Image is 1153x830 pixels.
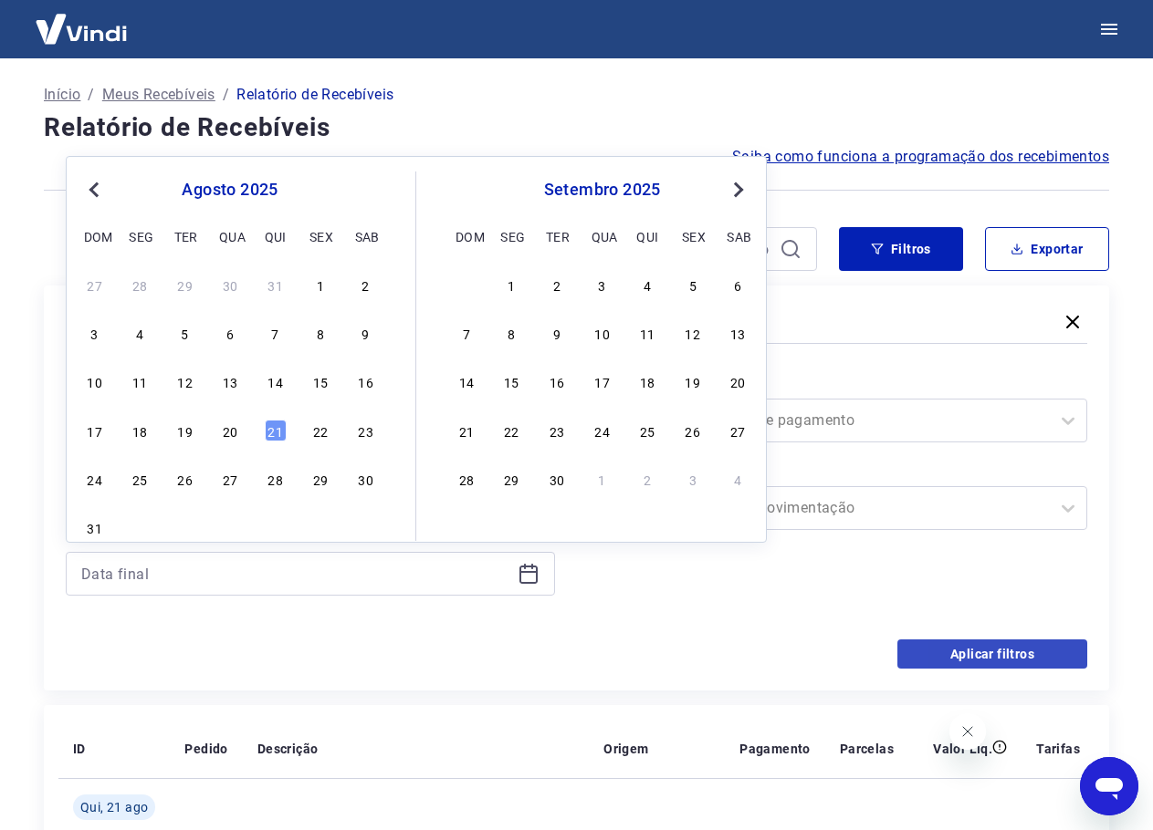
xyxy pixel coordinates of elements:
a: Meus Recebíveis [102,84,215,106]
p: Pagamento [739,740,811,758]
button: Aplicar filtros [897,639,1087,669]
div: Choose terça-feira, 2 de setembro de 2025 [174,516,196,538]
div: qua [592,225,613,247]
div: Choose sexta-feira, 8 de agosto de 2025 [309,322,331,344]
div: month 2025-08 [81,271,379,541]
div: Choose quinta-feira, 2 de outubro de 2025 [636,468,658,490]
div: Choose terça-feira, 9 de setembro de 2025 [546,322,568,344]
div: sex [682,225,704,247]
div: Choose segunda-feira, 4 de agosto de 2025 [129,322,151,344]
p: Pedido [184,740,227,758]
div: Choose segunda-feira, 1 de setembro de 2025 [129,516,151,538]
div: Choose quarta-feira, 3 de setembro de 2025 [219,516,241,538]
label: Forma de Pagamento [603,373,1085,395]
div: Choose quarta-feira, 10 de setembro de 2025 [592,322,613,344]
p: Relatório de Recebíveis [236,84,393,106]
div: Choose sexta-feira, 29 de agosto de 2025 [309,468,331,490]
div: Choose sexta-feira, 19 de setembro de 2025 [682,370,704,392]
div: Choose sábado, 23 de agosto de 2025 [355,420,377,441]
div: Choose sábado, 6 de setembro de 2025 [355,516,377,538]
div: Choose domingo, 17 de agosto de 2025 [84,420,106,441]
label: Tipo de Movimentação [603,461,1085,482]
iframe: Fechar mensagem [949,713,986,750]
button: Exportar [985,227,1109,271]
div: Choose terça-feira, 19 de agosto de 2025 [174,420,196,441]
div: Choose terça-feira, 5 de agosto de 2025 [174,322,196,344]
div: Choose sábado, 4 de outubro de 2025 [727,468,749,490]
p: / [88,84,94,106]
div: Choose quinta-feira, 14 de agosto de 2025 [265,370,287,392]
div: qui [636,225,658,247]
div: Choose segunda-feira, 11 de agosto de 2025 [129,370,151,392]
div: sex [309,225,331,247]
div: Choose quinta-feira, 21 de agosto de 2025 [265,420,287,441]
div: Choose terça-feira, 29 de julho de 2025 [174,274,196,296]
div: Choose sábado, 9 de agosto de 2025 [355,322,377,344]
div: Choose segunda-feira, 25 de agosto de 2025 [129,468,151,490]
div: Choose terça-feira, 26 de agosto de 2025 [174,468,196,490]
div: qui [265,225,287,247]
p: Valor Líq. [933,740,992,758]
div: Choose quinta-feira, 31 de julho de 2025 [265,274,287,296]
div: Choose domingo, 3 de agosto de 2025 [84,322,106,344]
button: Previous Month [83,179,105,201]
div: Choose quinta-feira, 11 de setembro de 2025 [636,322,658,344]
div: Choose quarta-feira, 6 de agosto de 2025 [219,322,241,344]
div: Choose sábado, 30 de agosto de 2025 [355,468,377,490]
div: dom [84,225,106,247]
div: Choose domingo, 21 de setembro de 2025 [456,420,477,441]
div: Choose sexta-feira, 5 de setembro de 2025 [309,516,331,538]
div: Choose segunda-feira, 15 de setembro de 2025 [500,370,522,392]
div: Choose sexta-feira, 22 de agosto de 2025 [309,420,331,441]
p: Parcelas [840,740,894,758]
a: Início [44,84,80,106]
div: Choose sexta-feira, 15 de agosto de 2025 [309,370,331,392]
div: Choose quarta-feira, 24 de setembro de 2025 [592,420,613,441]
a: Saiba como funciona a programação dos recebimentos [732,146,1109,168]
div: sab [727,225,749,247]
iframe: Botão para abrir a janela de mensagens [1080,757,1138,815]
div: Choose terça-feira, 12 de agosto de 2025 [174,370,196,392]
div: Choose segunda-feira, 29 de setembro de 2025 [500,468,522,490]
div: Choose quinta-feira, 7 de agosto de 2025 [265,322,287,344]
div: Choose sábado, 20 de setembro de 2025 [727,370,749,392]
p: Descrição [257,740,319,758]
div: ter [546,225,568,247]
button: Next Month [728,179,749,201]
div: Choose segunda-feira, 1 de setembro de 2025 [500,274,522,296]
div: Choose quinta-feira, 18 de setembro de 2025 [636,370,658,392]
div: Choose domingo, 10 de agosto de 2025 [84,370,106,392]
div: Choose sábado, 6 de setembro de 2025 [727,274,749,296]
div: Choose sexta-feira, 26 de setembro de 2025 [682,420,704,441]
div: Choose sexta-feira, 1 de agosto de 2025 [309,274,331,296]
div: Choose sábado, 16 de agosto de 2025 [355,370,377,392]
div: agosto 2025 [81,179,379,201]
div: Choose sábado, 2 de agosto de 2025 [355,274,377,296]
div: month 2025-09 [453,271,751,492]
div: Choose quarta-feira, 3 de setembro de 2025 [592,274,613,296]
div: Choose domingo, 31 de agosto de 2025 [456,274,477,296]
p: ID [73,740,86,758]
div: Choose quarta-feira, 13 de agosto de 2025 [219,370,241,392]
div: Choose domingo, 14 de setembro de 2025 [456,370,477,392]
div: Choose domingo, 31 de agosto de 2025 [84,516,106,538]
div: Choose sexta-feira, 5 de setembro de 2025 [682,274,704,296]
div: Choose segunda-feira, 28 de julho de 2025 [129,274,151,296]
div: Choose quinta-feira, 4 de setembro de 2025 [636,274,658,296]
div: seg [129,225,151,247]
div: Choose domingo, 24 de agosto de 2025 [84,468,106,490]
div: Choose terça-feira, 30 de setembro de 2025 [546,468,568,490]
span: Qui, 21 ago [80,798,148,816]
div: Choose sexta-feira, 12 de setembro de 2025 [682,322,704,344]
div: sab [355,225,377,247]
div: Choose domingo, 27 de julho de 2025 [84,274,106,296]
div: Choose quarta-feira, 17 de setembro de 2025 [592,370,613,392]
div: ter [174,225,196,247]
div: Choose quinta-feira, 25 de setembro de 2025 [636,420,658,441]
div: Choose sexta-feira, 3 de outubro de 2025 [682,468,704,490]
button: Filtros [839,227,963,271]
div: Choose quinta-feira, 28 de agosto de 2025 [265,468,287,490]
img: Vindi [22,1,141,57]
